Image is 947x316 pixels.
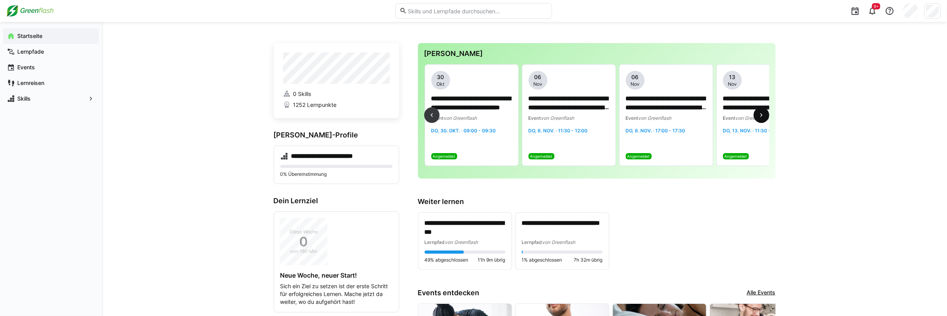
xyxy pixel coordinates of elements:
[425,257,469,263] span: 49% abgeschlossen
[627,154,650,159] span: Angemeldet
[283,90,390,98] a: 0 Skills
[418,197,776,206] h3: Weiter lernen
[280,171,393,177] p: 0% Übereinstimmung
[529,115,541,121] span: Event
[522,257,562,263] span: 1% abgeschlossen
[437,81,445,87] span: Okt
[293,90,311,98] span: 0 Skills
[638,115,672,121] span: von Greenflash
[280,282,393,306] p: Sich ein Ziel zu setzen ist der erste Schritt für erfolgreiches Lernen. Mache jetzt da weiter, wo...
[626,115,638,121] span: Event
[626,128,685,134] span: Do, 6. Nov. · 17:00 - 17:30
[631,81,640,87] span: Nov
[529,128,588,134] span: Do, 6. Nov. · 11:30 - 12:00
[542,239,576,245] span: von Greenflash
[433,154,456,159] span: Angemeldet
[541,115,574,121] span: von Greenflash
[418,289,480,297] h3: Events entdecken
[522,239,542,245] span: Lernpfad
[533,81,542,87] span: Nov
[425,239,445,245] span: Lernpfad
[530,154,553,159] span: Angemeldet
[723,128,785,134] span: Do, 13. Nov. · 11:30 - 12:00
[444,115,477,121] span: von Greenflash
[534,73,542,81] span: 06
[445,239,478,245] span: von Greenflash
[293,101,336,109] span: 1252 Lernpunkte
[725,154,747,159] span: Angemeldet
[747,289,776,297] a: Alle Events
[736,115,769,121] span: von Greenflash
[728,81,737,87] span: Nov
[431,128,496,134] span: Do, 30. Okt. · 09:00 - 09:30
[424,49,769,58] h3: [PERSON_NAME]
[407,7,547,14] input: Skills und Lernpfade durchsuchen…
[437,73,444,81] span: 30
[632,73,639,81] span: 06
[874,4,879,9] span: 9+
[723,115,736,121] span: Event
[478,257,505,263] span: 11h 9m übrig
[274,131,399,139] h3: [PERSON_NAME]-Profile
[729,73,736,81] span: 13
[280,271,393,279] h4: Neue Woche, neuer Start!
[274,197,399,205] h3: Dein Lernziel
[574,257,603,263] span: 7h 32m übrig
